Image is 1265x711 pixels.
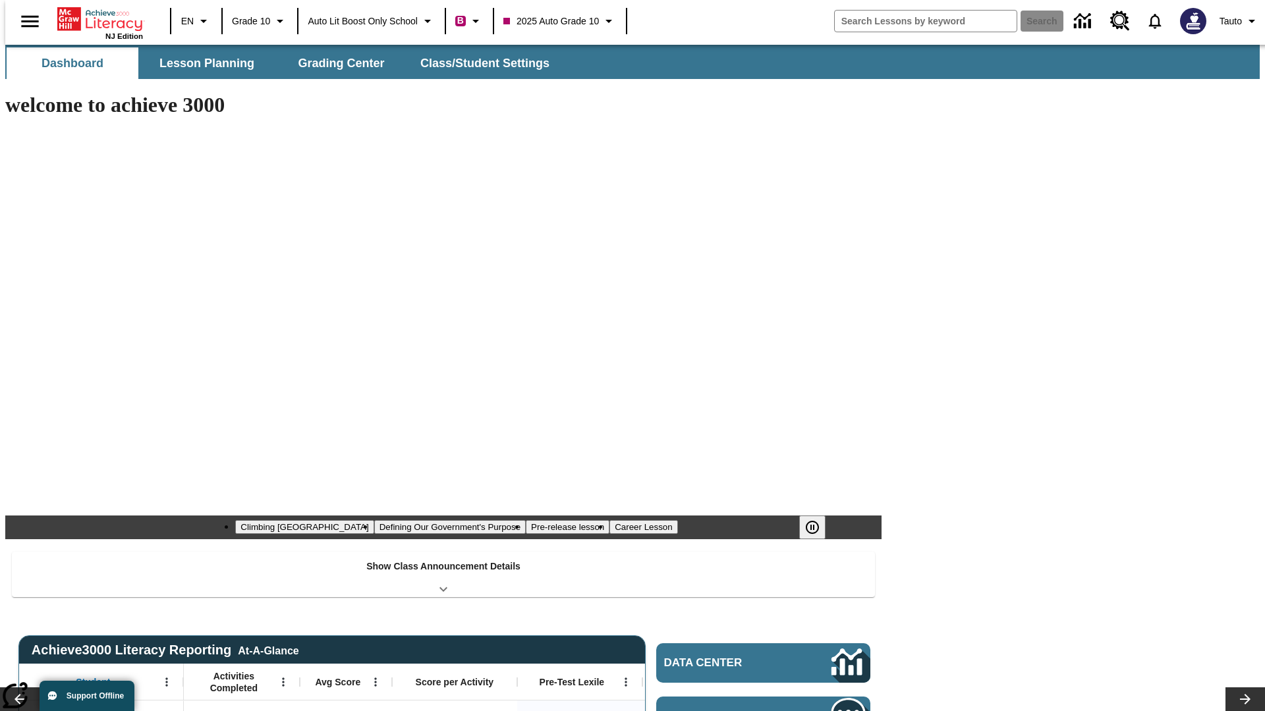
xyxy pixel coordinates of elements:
button: Dashboard [7,47,138,79]
button: Class: 2025 Auto Grade 10, Select your class [498,9,622,33]
span: NJ Edition [105,32,143,40]
span: Auto Lit Boost only School [308,14,418,28]
div: Pause [799,515,839,539]
button: Slide 3 Pre-release lesson [526,520,609,534]
button: Language: EN, Select a language [175,9,217,33]
p: Show Class Announcement Details [366,560,520,573]
button: Pause [799,515,826,539]
button: Open Menu [157,672,177,692]
span: Activities Completed [190,670,277,694]
a: Notifications [1138,4,1172,38]
button: Support Offline [40,681,134,711]
button: Select a new avatar [1172,4,1214,38]
span: 2025 Auto Grade 10 [503,14,599,28]
h1: welcome to achieve 3000 [5,93,882,117]
input: search field [835,11,1017,32]
button: Open Menu [366,672,385,692]
span: EN [181,14,194,28]
button: Profile/Settings [1214,9,1265,33]
span: B [457,13,464,29]
button: Class/Student Settings [410,47,560,79]
span: Score per Activity [416,676,494,688]
span: Data Center [664,656,787,670]
button: Slide 2 Defining Our Government's Purpose [374,520,526,534]
a: Data Center [656,643,870,683]
span: Achieve3000 Literacy Reporting [32,643,299,658]
div: At-A-Glance [238,643,298,657]
span: Tauto [1220,14,1242,28]
a: Home [57,6,143,32]
span: Support Offline [67,691,124,700]
button: Lesson Planning [141,47,273,79]
div: SubNavbar [5,47,561,79]
span: Grade 10 [232,14,270,28]
button: Slide 4 Career Lesson [609,520,677,534]
a: Data Center [1066,3,1102,39]
button: Open side menu [11,2,49,41]
a: Resource Center, Will open in new tab [1102,3,1138,39]
button: Open Menu [616,672,636,692]
button: Grading Center [275,47,407,79]
div: SubNavbar [5,45,1260,79]
img: Avatar [1180,8,1206,34]
button: Lesson carousel, Next [1225,687,1265,711]
span: Student [76,676,110,688]
div: Show Class Announcement Details [12,552,875,597]
button: Slide 1 Climbing Mount Tai [235,520,374,534]
button: School: Auto Lit Boost only School, Select your school [302,9,441,33]
button: Grade: Grade 10, Select a grade [227,9,293,33]
div: Home [57,5,143,40]
span: Avg Score [315,676,360,688]
button: Boost Class color is violet red. Change class color [450,9,489,33]
button: Open Menu [273,672,293,692]
span: Pre-Test Lexile [540,676,605,688]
